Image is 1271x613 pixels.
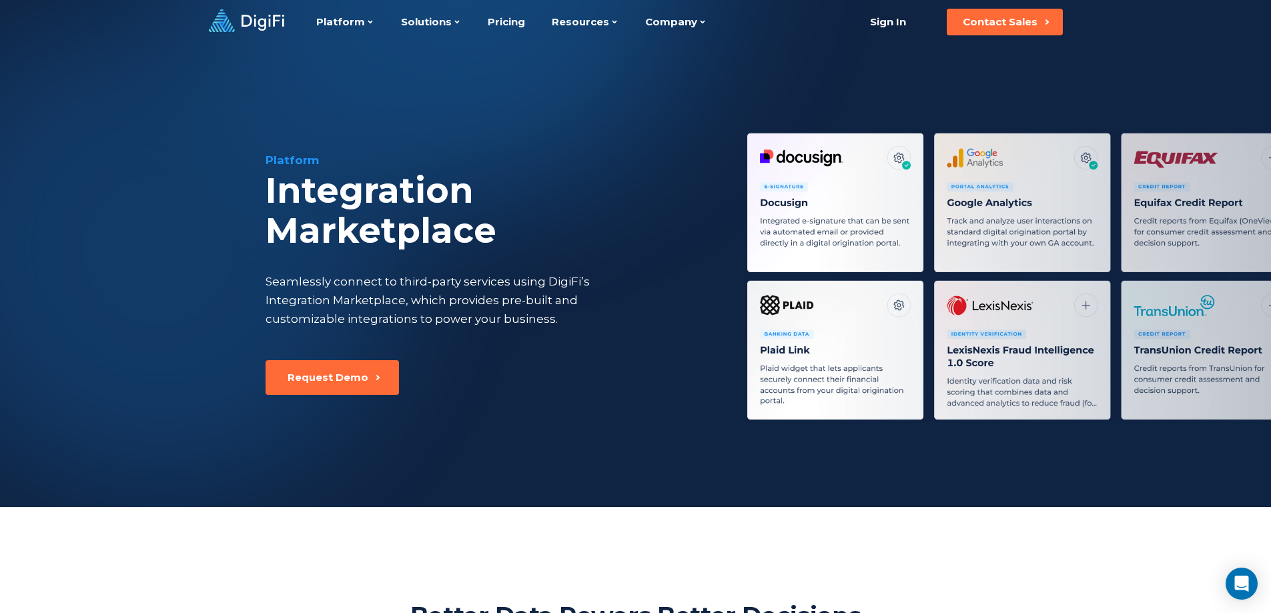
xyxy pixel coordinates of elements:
button: Contact Sales [947,9,1063,35]
div: Contact Sales [963,15,1037,29]
a: Sign In [854,9,923,35]
div: Seamlessly connect to third-party services using DigiFi’s Integration Marketplace, which provides... [266,272,645,328]
div: Open Intercom Messenger [1226,568,1258,600]
div: Integration Marketplace [266,171,714,251]
div: Platform [266,152,714,168]
div: Request Demo [288,371,368,384]
button: Request Demo [266,360,399,395]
